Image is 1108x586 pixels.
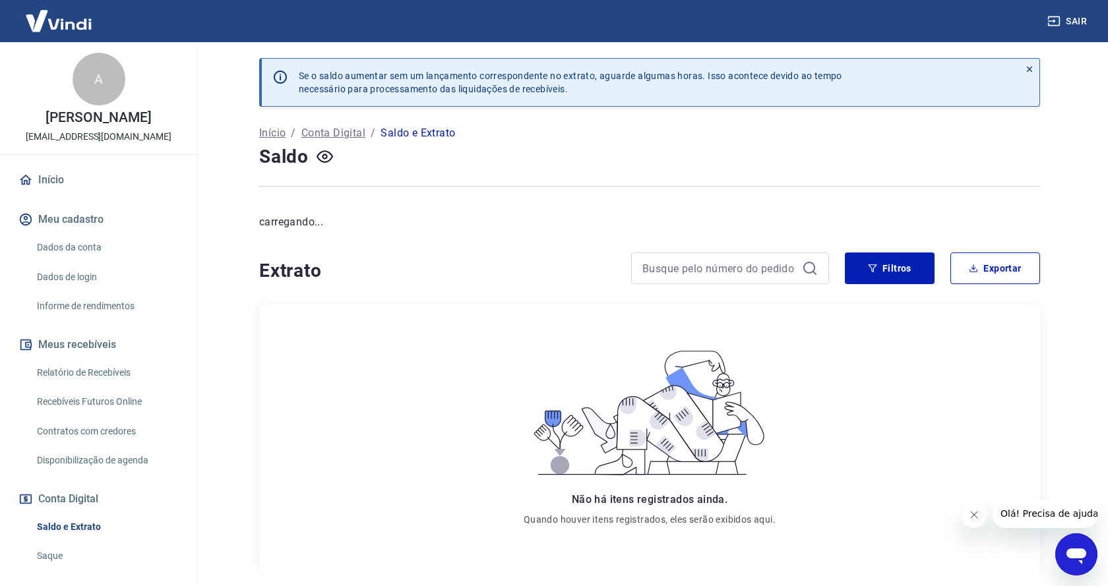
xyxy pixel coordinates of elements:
a: Disponibilização de agenda [32,447,181,474]
iframe: Mensagem da empresa [993,499,1097,528]
button: Meu cadastro [16,205,181,234]
a: Dados da conta [32,234,181,261]
img: Vindi [16,1,102,41]
p: [EMAIL_ADDRESS][DOMAIN_NAME] [26,130,171,144]
iframe: Botão para abrir a janela de mensagens [1055,533,1097,575]
p: [PERSON_NAME] [46,111,151,125]
p: / [371,125,375,141]
p: Quando houver itens registrados, eles serão exibidos aqui. [524,513,776,526]
span: Olá! Precisa de ajuda? [8,9,111,20]
a: Conta Digital [301,125,365,141]
input: Busque pelo número do pedido [642,258,797,278]
button: Sair [1045,9,1092,34]
a: Contratos com credores [32,418,181,445]
a: Início [16,165,181,194]
p: Saldo e Extrato [381,125,455,141]
a: Relatório de Recebíveis [32,359,181,386]
a: Dados de login [32,264,181,291]
span: Não há itens registrados ainda. [572,493,727,506]
p: Se o saldo aumentar sem um lançamento correspondente no extrato, aguarde algumas horas. Isso acon... [299,69,842,96]
h4: Saldo [259,144,309,170]
button: Conta Digital [16,484,181,513]
p: carregando... [259,214,1040,230]
iframe: Fechar mensagem [961,502,987,528]
a: Saldo e Extrato [32,513,181,541]
button: Exportar [950,252,1040,284]
a: Informe de rendimentos [32,293,181,320]
div: A [73,53,125,105]
p: / [291,125,295,141]
a: Saque [32,542,181,570]
a: Recebíveis Futuros Online [32,388,181,415]
button: Filtros [845,252,935,284]
a: Início [259,125,286,141]
button: Meus recebíveis [16,330,181,359]
h4: Extrato [259,258,615,284]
